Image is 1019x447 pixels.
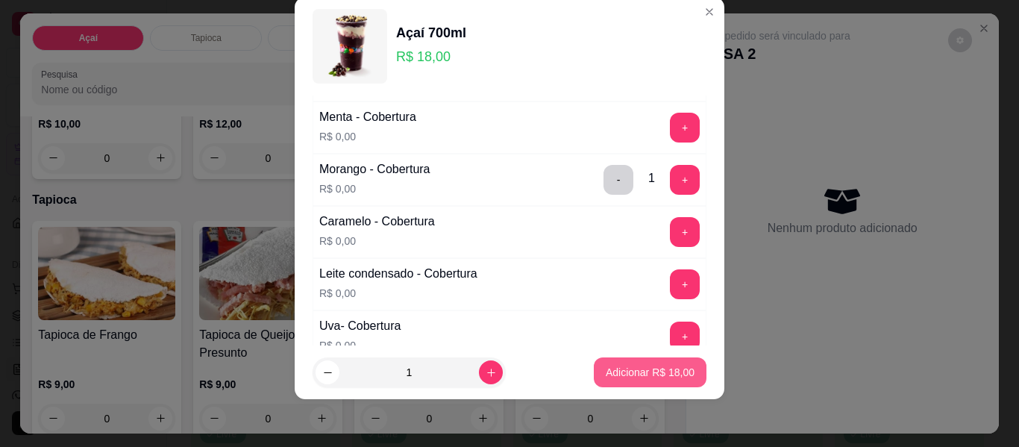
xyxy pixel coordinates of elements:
div: Morango - Cobertura [319,160,430,178]
img: product-image [313,9,387,84]
button: decrease-product-quantity [316,360,339,384]
button: add [670,269,700,299]
button: Adicionar R$ 18,00 [594,357,706,387]
div: Menta - Cobertura [319,108,416,126]
div: Açaí 700ml [396,22,466,43]
button: add [670,165,700,195]
p: R$ 18,00 [396,46,466,67]
p: R$ 0,00 [319,286,477,301]
button: add [670,217,700,247]
div: Caramelo - Cobertura [319,213,435,231]
p: R$ 0,00 [319,234,435,248]
div: Uva- Cobertura [319,317,401,335]
p: R$ 0,00 [319,129,416,144]
p: R$ 0,00 [319,181,430,196]
button: delete [603,165,633,195]
button: add [670,113,700,143]
button: add [670,322,700,351]
div: 1 [648,169,655,187]
p: Adicionar R$ 18,00 [606,365,695,380]
div: Leite condensado - Cobertura [319,265,477,283]
p: R$ 0,00 [319,338,401,353]
button: increase-product-quantity [479,360,503,384]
